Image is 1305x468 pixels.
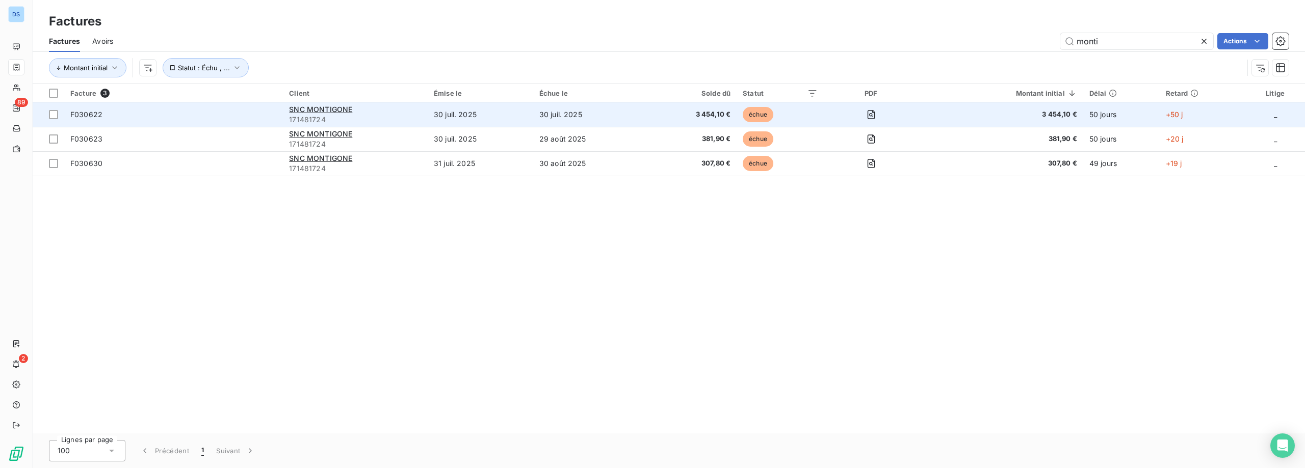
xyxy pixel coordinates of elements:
[1083,102,1160,127] td: 50 jours
[49,58,126,77] button: Montant initial
[1083,127,1160,151] td: 50 jours
[210,440,262,461] button: Suivant
[58,446,70,456] span: 100
[289,129,352,138] span: SNC MONTIGONE
[428,127,533,151] td: 30 juil. 2025
[178,64,230,72] span: Statut : Échu , ...
[1274,134,1277,143] span: _
[8,446,24,462] img: Logo LeanPay
[1274,110,1277,119] span: _
[1166,110,1183,119] span: +50 j
[49,12,101,31] h3: Factures
[289,115,422,125] span: 171481724
[1060,33,1213,49] input: Rechercher
[289,139,422,149] span: 171481724
[19,354,28,363] span: 2
[925,134,1077,144] span: 381,90 €
[163,58,249,77] button: Statut : Échu , ...
[830,89,913,97] div: PDF
[743,131,773,147] span: échue
[1166,134,1184,143] span: +20 j
[1083,151,1160,176] td: 49 jours
[15,98,28,107] span: 89
[1270,433,1295,458] div: Open Intercom Messenger
[1274,159,1277,168] span: _
[434,89,527,97] div: Émise le
[1251,89,1299,97] div: Litige
[533,127,646,151] td: 29 août 2025
[289,163,422,174] span: 171481724
[1217,33,1268,49] button: Actions
[925,158,1077,169] span: 307,80 €
[743,89,817,97] div: Statut
[428,102,533,127] td: 30 juil. 2025
[1166,89,1239,97] div: Retard
[925,89,1077,97] div: Montant initial
[49,36,80,46] span: Factures
[1166,159,1182,168] span: +19 j
[70,89,96,97] span: Facture
[289,154,352,162] span: SNC MONTIGONE
[743,156,773,171] span: échue
[539,89,640,97] div: Échue le
[92,36,113,46] span: Avoirs
[652,89,730,97] div: Solde dû
[533,102,646,127] td: 30 juil. 2025
[533,151,646,176] td: 30 août 2025
[100,89,110,98] span: 3
[195,440,210,461] button: 1
[652,134,730,144] span: 381,90 €
[64,64,108,72] span: Montant initial
[925,109,1077,120] span: 3 454,10 €
[652,109,730,120] span: 3 454,10 €
[8,6,24,22] div: DS
[652,158,730,169] span: 307,80 €
[70,134,102,143] span: F030623
[70,159,102,168] span: F030630
[70,110,102,119] span: F030622
[743,107,773,122] span: échue
[428,151,533,176] td: 31 juil. 2025
[134,440,195,461] button: Précédent
[1089,89,1154,97] div: Délai
[289,89,422,97] div: Client
[201,446,204,456] span: 1
[289,105,352,114] span: SNC MONTIGONE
